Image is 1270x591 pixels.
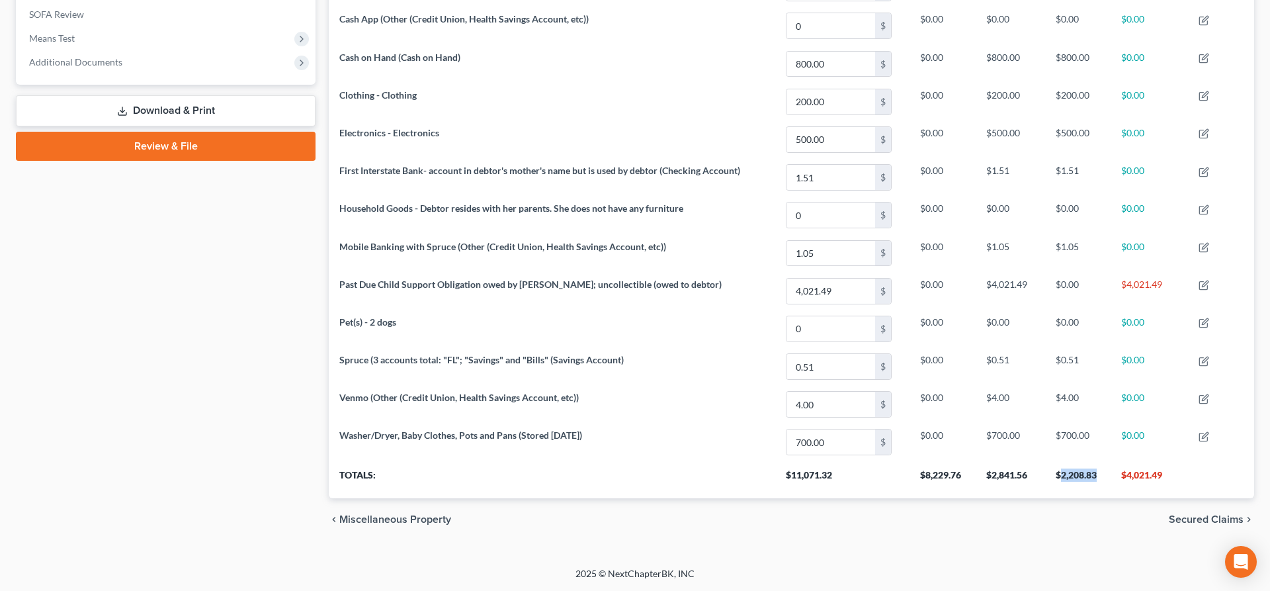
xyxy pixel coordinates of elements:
td: $4.00 [976,386,1045,424]
td: $0.00 [910,197,975,234]
td: $0.51 [976,347,1045,385]
td: $0.00 [1111,234,1188,272]
div: $ [875,430,891,455]
td: $0.00 [910,424,975,461]
td: $4,021.49 [976,272,1045,310]
td: $0.00 [976,7,1045,45]
td: $0.00 [910,234,975,272]
td: $700.00 [1045,424,1111,461]
input: 0.00 [786,392,875,417]
td: $0.00 [976,310,1045,347]
td: $0.00 [910,83,975,120]
td: $0.00 [910,310,975,347]
input: 0.00 [786,203,875,228]
td: $0.00 [1111,83,1188,120]
td: $0.00 [1045,310,1111,347]
td: $0.00 [910,158,975,196]
td: $0.00 [1111,158,1188,196]
th: $4,021.49 [1111,461,1188,498]
span: SOFA Review [29,9,84,20]
div: $ [875,127,891,152]
td: $500.00 [976,120,1045,158]
td: $1.05 [1045,234,1111,272]
td: $200.00 [976,83,1045,120]
td: $0.00 [1045,272,1111,310]
div: $ [875,52,891,77]
td: $0.00 [910,347,975,385]
div: $ [875,392,891,417]
th: $11,071.32 [775,461,910,498]
span: Mobile Banking with Spruce (Other (Credit Union, Health Savings Account, etc)) [339,241,666,252]
span: Cash App (Other (Credit Union, Health Savings Account, etc)) [339,13,589,24]
td: $0.00 [1111,45,1188,83]
span: Cash on Hand (Cash on Hand) [339,52,460,63]
div: $ [875,241,891,266]
div: $ [875,89,891,114]
td: $0.00 [1111,120,1188,158]
td: $0.00 [1111,7,1188,45]
div: $ [875,13,891,38]
td: $1.51 [1045,158,1111,196]
span: Past Due Child Support Obligation owed by [PERSON_NAME]; uncollectible (owed to debtor) [339,279,722,290]
td: $0.00 [1111,197,1188,234]
td: $800.00 [1045,45,1111,83]
td: $0.00 [1111,347,1188,385]
td: $0.00 [910,386,975,424]
div: 2025 © NextChapterBK, INC [258,567,1012,591]
td: $0.51 [1045,347,1111,385]
td: $4,021.49 [1111,272,1188,310]
span: Additional Documents [29,56,122,68]
div: $ [875,165,891,190]
td: $1.51 [976,158,1045,196]
input: 0.00 [786,165,875,190]
span: Means Test [29,32,75,44]
span: First Interstate Bank- account in debtor's mother's name but is used by debtor (Checking Account) [339,165,740,176]
button: Secured Claims chevron_right [1169,514,1254,525]
span: Secured Claims [1169,514,1244,525]
div: Open Intercom Messenger [1225,546,1257,578]
td: $0.00 [1045,7,1111,45]
div: $ [875,316,891,341]
th: $2,208.83 [1045,461,1111,498]
span: Household Goods - Debtor resides with her parents. She does not have any furniture [339,203,683,214]
td: $0.00 [910,272,975,310]
span: Miscellaneous Property [339,514,451,525]
td: $0.00 [1111,310,1188,347]
td: $4.00 [1045,386,1111,424]
th: $8,229.76 [910,461,975,498]
span: Venmo (Other (Credit Union, Health Savings Account, etc)) [339,392,579,403]
td: $0.00 [1111,424,1188,461]
div: $ [875,354,891,379]
button: chevron_left Miscellaneous Property [329,514,451,525]
td: $0.00 [976,197,1045,234]
td: $800.00 [976,45,1045,83]
span: Spruce (3 accounts total: "FL"; "Savings" and "Bills" (Savings Account) [339,354,624,365]
input: 0.00 [786,316,875,341]
td: $1.05 [976,234,1045,272]
a: SOFA Review [19,3,316,26]
input: 0.00 [786,13,875,38]
td: $0.00 [910,45,975,83]
td: $500.00 [1045,120,1111,158]
span: Electronics - Electronics [339,127,439,138]
span: Washer/Dryer, Baby Clothes, Pots and Pans (Stored [DATE]) [339,430,582,441]
input: 0.00 [786,354,875,379]
input: 0.00 [786,430,875,455]
td: $0.00 [910,7,975,45]
a: Review & File [16,132,316,161]
input: 0.00 [786,127,875,152]
td: $700.00 [976,424,1045,461]
input: 0.00 [786,89,875,114]
a: Download & Print [16,95,316,126]
th: $2,841.56 [976,461,1045,498]
i: chevron_left [329,514,339,525]
div: $ [875,279,891,304]
td: $200.00 [1045,83,1111,120]
input: 0.00 [786,52,875,77]
td: $0.00 [910,120,975,158]
input: 0.00 [786,241,875,266]
td: $0.00 [1045,197,1111,234]
div: $ [875,203,891,228]
th: Totals: [329,461,775,498]
td: $0.00 [1111,386,1188,424]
